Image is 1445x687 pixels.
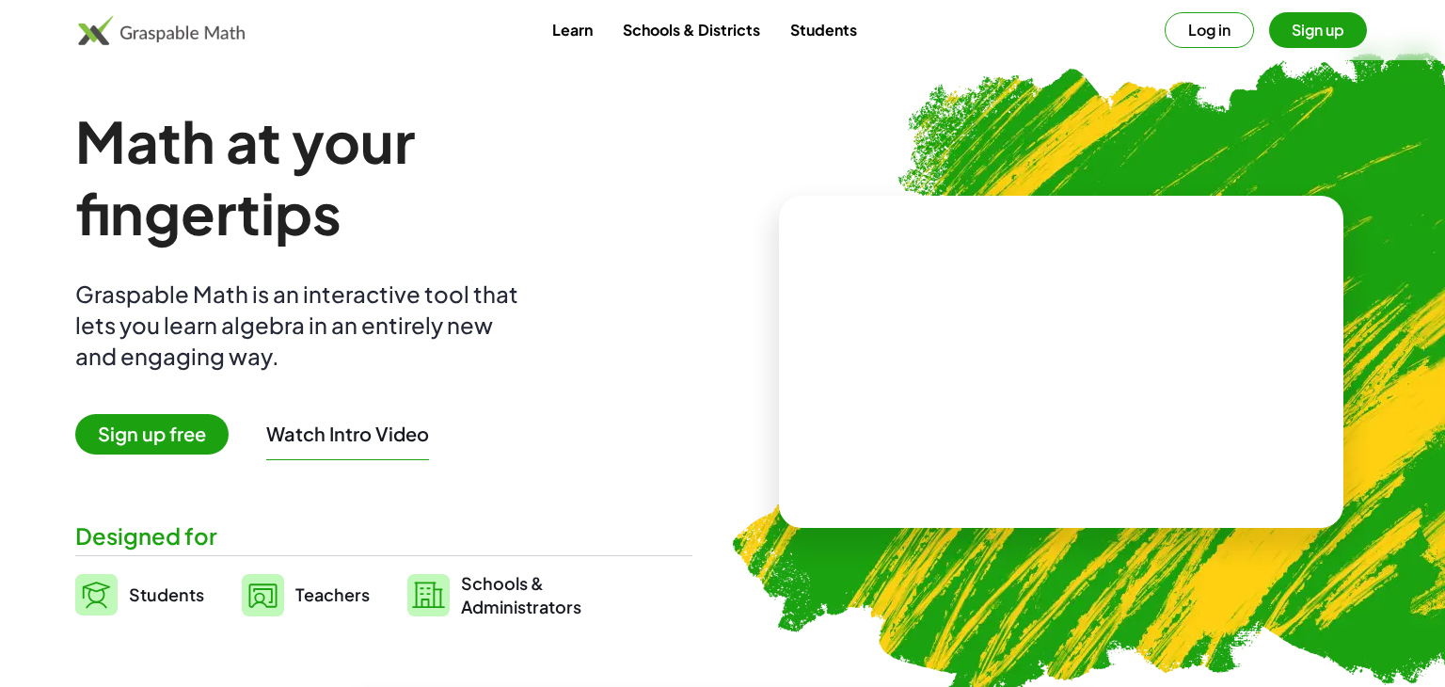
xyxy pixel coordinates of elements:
[242,571,370,618] a: Teachers
[75,571,204,618] a: Students
[920,292,1202,433] video: What is this? This is dynamic math notation. Dynamic math notation plays a central role in how Gr...
[1165,12,1254,48] button: Log in
[75,279,527,372] div: Graspable Math is an interactive tool that lets you learn algebra in an entirely new and engaging...
[75,574,118,615] img: svg%3e
[242,574,284,616] img: svg%3e
[75,520,692,551] div: Designed for
[461,571,581,618] span: Schools & Administrators
[775,12,872,47] a: Students
[266,422,429,446] button: Watch Intro Video
[75,414,229,455] span: Sign up free
[407,571,581,618] a: Schools &Administrators
[295,583,370,605] span: Teachers
[129,583,204,605] span: Students
[75,105,674,248] h1: Math at your fingertips
[1269,12,1367,48] button: Sign up
[537,12,608,47] a: Learn
[407,574,450,616] img: svg%3e
[608,12,775,47] a: Schools & Districts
